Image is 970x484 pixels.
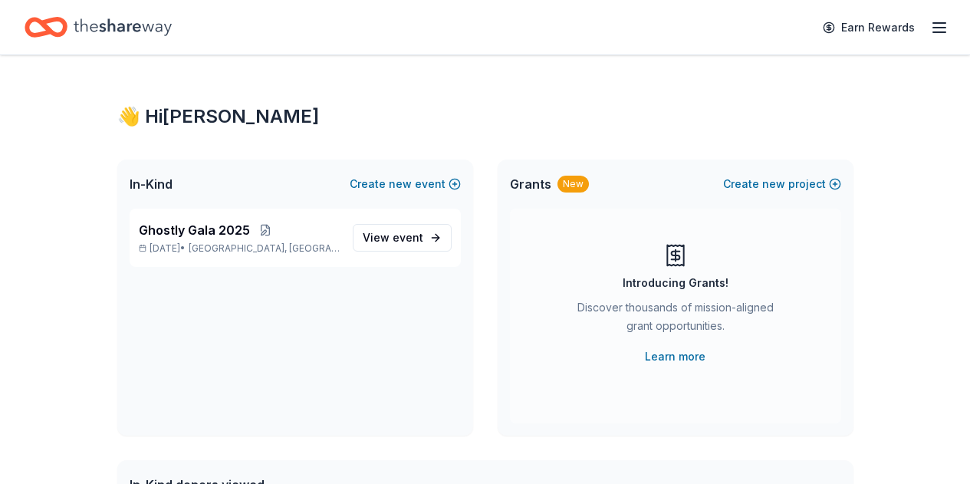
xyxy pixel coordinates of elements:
span: Grants [510,175,551,193]
p: [DATE] • [139,242,340,255]
a: View event [353,224,452,252]
div: 👋 Hi [PERSON_NAME] [117,104,853,129]
span: new [762,175,785,193]
a: Earn Rewards [814,14,924,41]
div: Introducing Grants! [623,274,728,292]
div: Discover thousands of mission-aligned grant opportunities. [571,298,780,341]
span: [GEOGRAPHIC_DATA], [GEOGRAPHIC_DATA] [189,242,340,255]
button: Createnewproject [723,175,841,193]
span: In-Kind [130,175,173,193]
span: Ghostly Gala 2025 [139,221,250,239]
span: View [363,229,423,247]
div: New [557,176,589,193]
button: Createnewevent [350,175,461,193]
span: event [393,231,423,244]
a: Learn more [645,347,705,366]
a: Home [25,9,172,45]
span: new [389,175,412,193]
